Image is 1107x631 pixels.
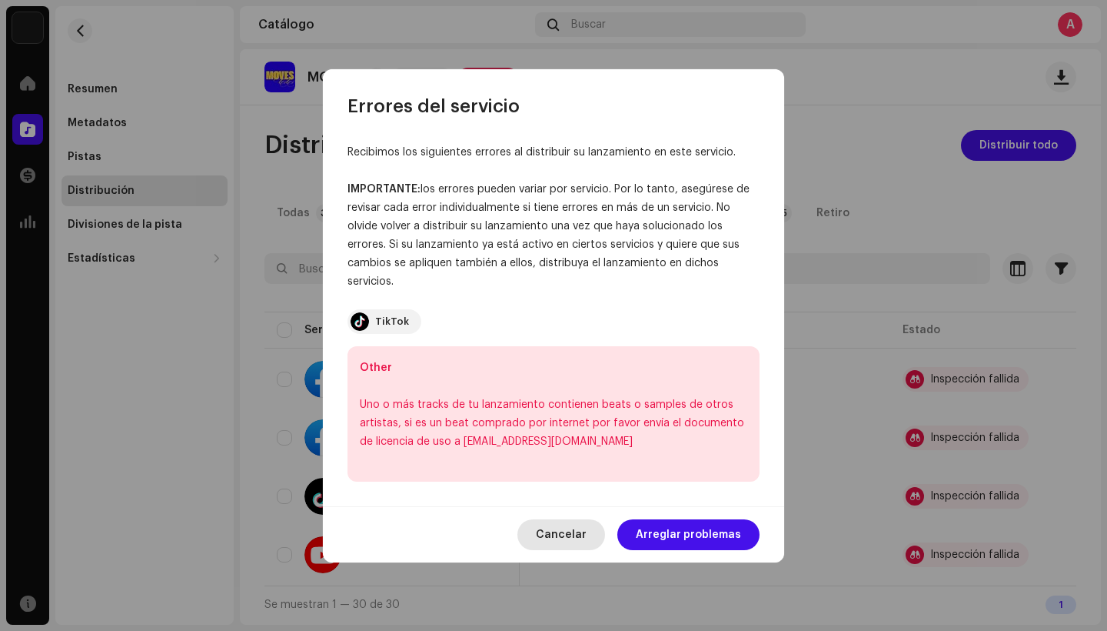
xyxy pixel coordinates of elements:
button: Cancelar [517,519,605,550]
div: los errores pueden variar por servicio. Por lo tanto, asegúrese de revisar cada error individualm... [347,180,760,291]
span: Cancelar [536,519,587,550]
div: Uno o más tracks de tu lanzamiento contienen beats o samples de otros artistas, si es un beat com... [360,396,747,451]
span: Errores del servicio [347,94,520,119]
button: Arreglar problemas [617,519,760,550]
strong: IMPORTANTE: [347,184,421,195]
b: Other [360,362,392,373]
span: Arreglar problemas [636,519,741,550]
div: Recibimos los siguientes errores al distribuir su lanzamiento en este servicio. [347,143,760,162]
div: TikTok [375,315,409,328]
